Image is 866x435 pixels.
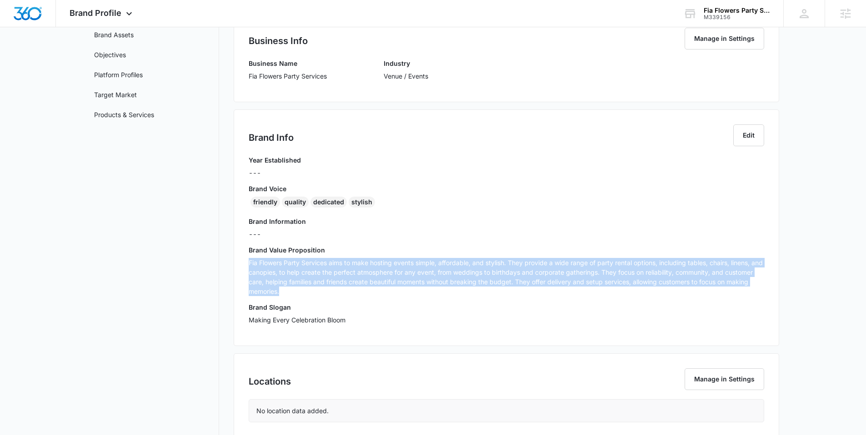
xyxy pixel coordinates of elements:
[249,168,301,178] p: ---
[249,131,294,144] h2: Brand Info
[249,34,308,48] h2: Business Info
[249,375,291,388] h2: Locations
[249,315,764,325] p: Making Every Celebration Bloom
[384,71,428,81] p: Venue / Events
[94,50,126,59] a: Objectives
[249,184,764,193] h3: Brand Voice
[249,229,764,239] p: ---
[282,197,309,208] div: quality
[249,245,764,255] h3: Brand Value Proposition
[384,59,428,68] h3: Industry
[249,217,764,226] h3: Brand Information
[349,197,375,208] div: stylish
[249,71,327,81] p: Fia Flowers Party Services
[70,8,121,18] span: Brand Profile
[704,14,770,20] div: account id
[704,7,770,14] div: account name
[94,90,137,99] a: Target Market
[249,155,301,165] h3: Year Established
[249,59,327,68] h3: Business Name
[94,30,134,40] a: Brand Assets
[685,28,764,49] button: Manage in Settings
[249,258,764,296] p: Fia Flowers Party Services aims to make hosting events simple, affordable, and stylish. They prov...
[250,197,280,208] div: friendly
[733,124,764,146] button: Edit
[249,302,764,312] h3: Brand Slogan
[94,70,143,79] a: Platform Profiles
[310,197,347,208] div: dedicated
[256,406,329,415] p: No location data added.
[94,110,154,119] a: Products & Services
[685,368,764,390] button: Manage in Settings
